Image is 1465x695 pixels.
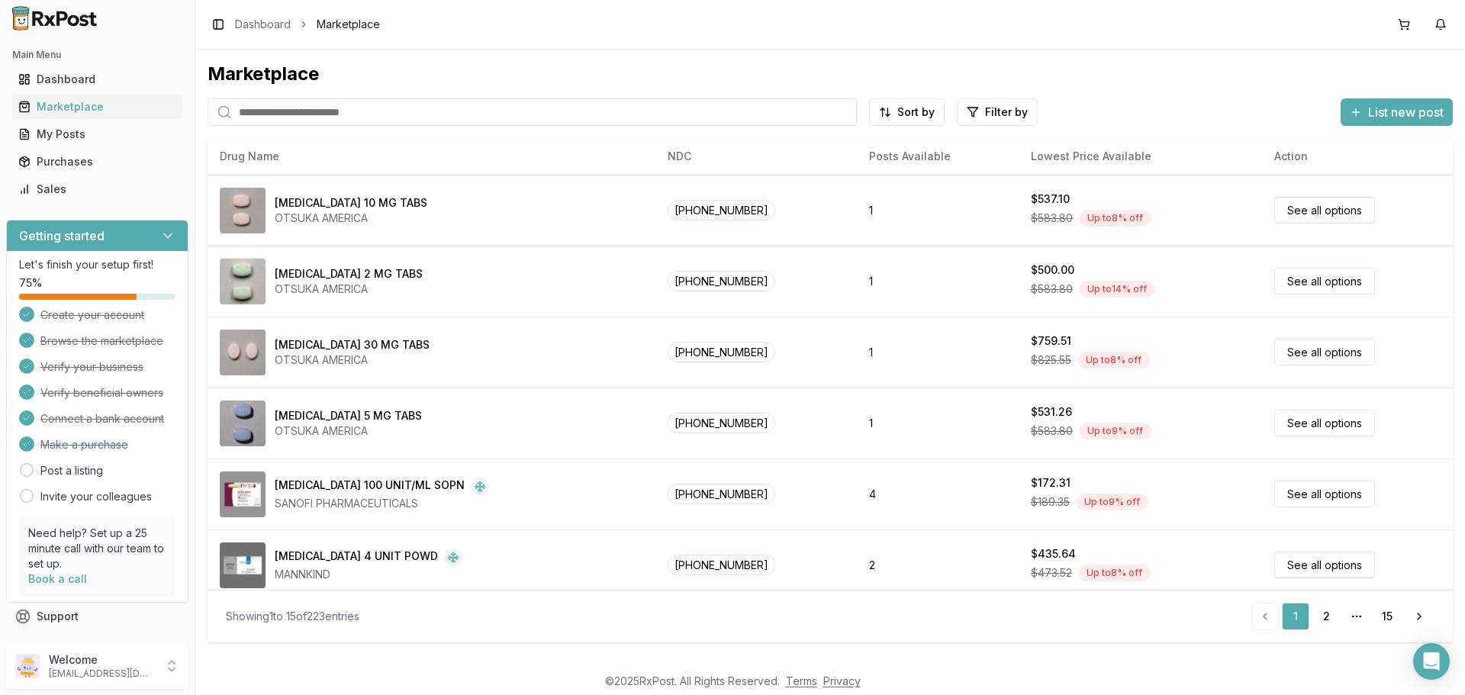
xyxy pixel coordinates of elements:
a: See all options [1274,268,1375,294]
th: Posts Available [857,138,1019,175]
span: [PHONE_NUMBER] [668,200,775,220]
div: Open Intercom Messenger [1413,643,1450,680]
a: See all options [1274,552,1375,578]
button: Dashboard [6,67,188,92]
div: Purchases [18,154,176,169]
img: Abilify 10 MG TABS [220,188,266,233]
p: Welcome [49,652,155,668]
a: Book a call [28,572,87,585]
div: [MEDICAL_DATA] 30 MG TABS [275,337,430,352]
th: NDC [655,138,857,175]
h2: Main Menu [12,49,182,61]
span: [PHONE_NUMBER] [668,413,775,433]
a: See all options [1274,339,1375,365]
span: Verify beneficial owners [40,385,163,401]
a: See all options [1274,197,1375,224]
div: [MEDICAL_DATA] 2 MG TABS [275,266,423,282]
span: [PHONE_NUMBER] [668,271,775,291]
p: Let's finish your setup first! [19,257,175,272]
span: Connect a bank account [40,411,164,426]
span: [PHONE_NUMBER] [668,484,775,504]
td: 1 [857,317,1019,388]
span: $583.80 [1031,211,1073,226]
div: OTSUKA AMERICA [275,352,430,368]
span: $189.35 [1031,494,1070,510]
div: Up to 8 % off [1077,352,1150,368]
a: Dashboard [235,17,291,32]
div: Up to 14 % off [1079,281,1155,298]
nav: breadcrumb [235,17,380,32]
nav: pagination [1251,603,1434,630]
p: [EMAIL_ADDRESS][DOMAIN_NAME] [49,668,155,680]
img: Abilify 5 MG TABS [220,401,266,446]
button: Support [6,603,188,630]
div: $500.00 [1031,262,1074,278]
th: Lowest Price Available [1019,138,1262,175]
td: 1 [857,175,1019,246]
div: Marketplace [18,99,176,114]
span: [PHONE_NUMBER] [668,555,775,575]
span: $583.80 [1031,282,1073,297]
span: [PHONE_NUMBER] [668,342,775,362]
div: $531.26 [1031,404,1072,420]
div: OTSUKA AMERICA [275,282,423,297]
img: Afrezza 4 UNIT POWD [220,542,266,588]
span: Create your account [40,307,144,323]
h3: Getting started [19,227,105,245]
span: Filter by [985,105,1028,120]
div: [MEDICAL_DATA] 5 MG TABS [275,408,422,423]
div: MANNKIND [275,567,462,582]
a: See all options [1274,481,1375,507]
div: Up to 8 % off [1078,565,1151,581]
a: List new post [1341,106,1453,121]
div: [MEDICAL_DATA] 100 UNIT/ML SOPN [275,478,465,496]
div: Up to 9 % off [1079,423,1151,439]
div: OTSUKA AMERICA [275,423,422,439]
span: Feedback [37,636,89,652]
p: Need help? Set up a 25 minute call with our team to set up. [28,526,166,571]
div: Sales [18,182,176,197]
img: Admelog SoloStar 100 UNIT/ML SOPN [220,471,266,517]
button: Feedback [6,630,188,658]
div: Up to 9 % off [1076,494,1148,510]
span: List new post [1368,103,1444,121]
td: 2 [857,529,1019,600]
a: Go to next page [1404,603,1434,630]
td: 1 [857,246,1019,317]
a: Terms [786,674,817,687]
img: RxPost Logo [6,6,104,31]
button: My Posts [6,122,188,146]
th: Action [1262,138,1453,175]
a: Post a listing [40,463,103,478]
div: Showing 1 to 15 of 223 entries [226,609,359,624]
span: Make a purchase [40,437,128,452]
button: List new post [1341,98,1453,126]
div: Up to 8 % off [1079,210,1151,227]
div: $537.10 [1031,191,1070,207]
a: Sales [12,175,182,203]
img: Abilify 30 MG TABS [220,330,266,375]
div: $759.51 [1031,333,1071,349]
button: Sales [6,177,188,201]
div: OTSUKA AMERICA [275,211,427,226]
a: See all options [1274,410,1375,436]
td: 4 [857,459,1019,529]
a: My Posts [12,121,182,148]
div: Marketplace [208,62,1453,86]
a: Dashboard [12,66,182,93]
div: [MEDICAL_DATA] 10 MG TABS [275,195,427,211]
div: $172.31 [1031,475,1071,491]
div: SANOFI PHARMACEUTICALS [275,496,489,511]
span: $473.52 [1031,565,1072,581]
a: 15 [1373,603,1401,630]
th: Drug Name [208,138,655,175]
span: $825.55 [1031,352,1071,368]
span: Browse the marketplace [40,333,163,349]
a: Privacy [823,674,861,687]
a: 1 [1282,603,1309,630]
a: 2 [1312,603,1340,630]
td: 1 [857,388,1019,459]
div: $435.64 [1031,546,1076,561]
span: 75 % [19,275,42,291]
a: Invite your colleagues [40,489,152,504]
